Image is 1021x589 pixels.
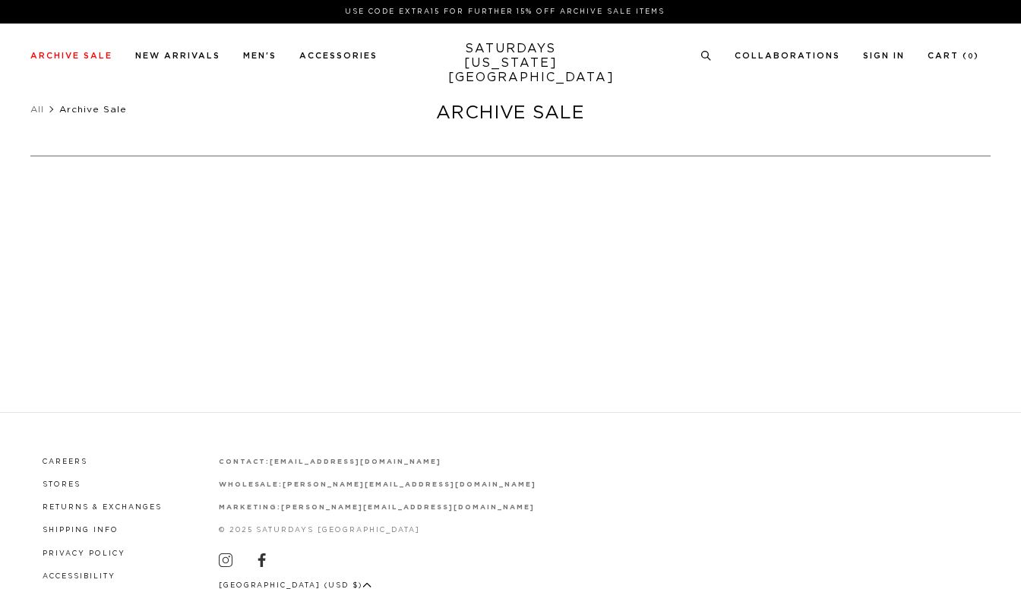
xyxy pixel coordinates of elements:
a: [PERSON_NAME][EMAIL_ADDRESS][DOMAIN_NAME] [283,481,536,488]
a: [EMAIL_ADDRESS][DOMAIN_NAME] [270,458,441,465]
a: Collaborations [735,52,840,60]
a: Privacy Policy [43,550,125,557]
a: New Arrivals [135,52,220,60]
a: SATURDAYS[US_STATE][GEOGRAPHIC_DATA] [448,42,574,85]
a: All [30,105,44,114]
span: Archive Sale [59,105,127,114]
a: Stores [43,481,81,488]
a: Cart (0) [928,52,979,60]
a: Careers [43,458,87,465]
a: Sign In [863,52,905,60]
a: Archive Sale [30,52,112,60]
small: 0 [968,53,974,60]
a: Returns & Exchanges [43,504,162,511]
strong: marketing: [219,504,282,511]
a: Shipping Info [43,527,119,534]
strong: wholesale: [219,481,283,488]
a: [PERSON_NAME][EMAIL_ADDRESS][DOMAIN_NAME] [281,504,534,511]
p: © 2025 Saturdays [GEOGRAPHIC_DATA] [219,524,536,536]
a: Accessories [299,52,378,60]
p: Use Code EXTRA15 for Further 15% Off Archive Sale Items [36,6,973,17]
strong: contact: [219,458,270,465]
a: Men's [243,52,277,60]
a: Accessibility [43,573,115,580]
